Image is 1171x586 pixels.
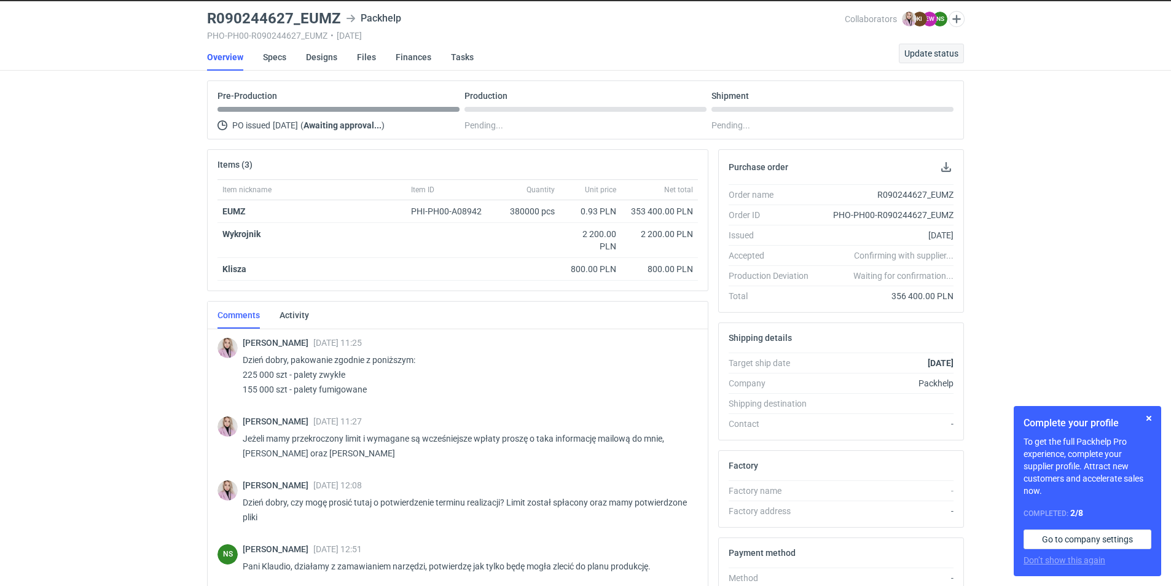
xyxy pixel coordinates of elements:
p: Dzień dobry, czy mogę prosić tutaj o potwierdzenie terminu realizacji? Limit został spłacony oraz... [243,495,688,525]
span: [DATE] 11:27 [313,416,362,426]
div: PHO-PH00-R090244627_EUMZ [818,209,954,221]
a: Specs [263,44,286,71]
img: Klaudia Wiśniewska [217,480,238,501]
p: Jeżeli mamy przekroczony limit i wymagane są wcześniejsze wpłaty proszę o taka informację mailową... [243,431,688,461]
figcaption: EW [922,12,937,26]
div: - [818,505,954,517]
img: Klaudia Wiśniewska [217,416,238,437]
div: - [818,485,954,497]
div: - [818,572,954,584]
span: Unit price [585,185,616,195]
div: Pending... [711,118,954,133]
div: Company [729,377,818,389]
a: Overview [207,44,243,71]
div: PHO-PH00-R090244627_EUMZ [DATE] [207,31,845,41]
p: Dzień dobry, pakowanie zgodnie z poniższym: 225 000 szt - palety zwykłe 155 000 szt - palety fumi... [243,353,688,397]
span: Pending... [464,118,503,133]
p: Pani Klaudio, działamy z zamawianiem narzędzi, potwierdzę jak tylko będę mogła zlecić do planu pr... [243,559,688,574]
strong: [DATE] [928,358,954,368]
div: Packhelp [818,377,954,389]
p: Production [464,91,507,101]
div: Factory address [729,505,818,517]
div: Order ID [729,209,818,221]
span: [DATE] [273,118,298,133]
a: Go to company settings [1024,529,1151,549]
span: Net total [664,185,693,195]
a: Files [357,44,376,71]
figcaption: NS [217,544,238,565]
div: [DATE] [818,229,954,241]
h2: Shipping details [729,333,792,343]
button: Skip for now [1142,411,1156,426]
a: Activity [280,302,309,329]
strong: Klisza [222,264,246,274]
div: 356 400.00 PLN [818,290,954,302]
div: - [818,418,954,430]
div: Order name [729,189,818,201]
div: Production Deviation [729,270,818,282]
p: Pre-Production [217,91,277,101]
strong: 2 / 8 [1070,508,1083,518]
strong: Wykrojnik [222,229,260,239]
em: Waiting for confirmation... [853,270,954,282]
div: Natalia Stępak [217,544,238,565]
span: Item nickname [222,185,272,195]
span: ( [300,120,304,130]
div: Total [729,290,818,302]
div: Factory name [729,485,818,497]
a: Designs [306,44,337,71]
span: Quantity [527,185,555,195]
h3: R090244627_EUMZ [207,11,341,26]
div: PO issued [217,118,460,133]
div: 0.93 PLN [565,205,616,217]
span: [DATE] 11:25 [313,338,362,348]
button: Download PO [939,160,954,174]
div: 800.00 PLN [626,263,693,275]
h2: Items (3) [217,160,253,170]
span: [DATE] 12:51 [313,544,362,554]
img: Klaudia Wiśniewska [217,338,238,358]
div: Accepted [729,249,818,262]
div: Shipping destination [729,397,818,410]
button: Don’t show this again [1024,554,1105,566]
h2: Purchase order [729,162,788,172]
div: 800.00 PLN [565,263,616,275]
div: 2 200.00 PLN [565,228,616,252]
div: Issued [729,229,818,241]
a: Finances [396,44,431,71]
div: Packhelp [346,11,401,26]
div: PHI-PH00-A08942 [411,205,493,217]
span: [PERSON_NAME] [243,480,313,490]
div: Contact [729,418,818,430]
div: R090244627_EUMZ [818,189,954,201]
span: Collaborators [845,14,897,24]
a: Comments [217,302,260,329]
div: 353 400.00 PLN [626,205,693,217]
h2: Factory [729,461,758,471]
div: Target ship date [729,357,818,369]
a: EUMZ [222,206,246,216]
div: 380000 pcs [498,200,560,223]
span: [PERSON_NAME] [243,544,313,554]
span: • [331,31,334,41]
p: To get the full Packhelp Pro experience, complete your supplier profile. Attract new customers an... [1024,436,1151,497]
em: Confirming with supplier... [854,251,954,260]
span: [PERSON_NAME] [243,416,313,426]
h1: Complete your profile [1024,416,1151,431]
img: Klaudia Wiśniewska [902,12,917,26]
figcaption: NS [933,12,947,26]
button: Update status [899,44,964,63]
figcaption: KI [912,12,927,26]
span: Item ID [411,185,434,195]
div: Completed: [1024,507,1151,520]
span: Update status [904,49,958,58]
span: ) [382,120,385,130]
div: Method [729,572,818,584]
p: Shipment [711,91,749,101]
div: 2 200.00 PLN [626,228,693,240]
h2: Payment method [729,548,796,558]
span: [DATE] 12:08 [313,480,362,490]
